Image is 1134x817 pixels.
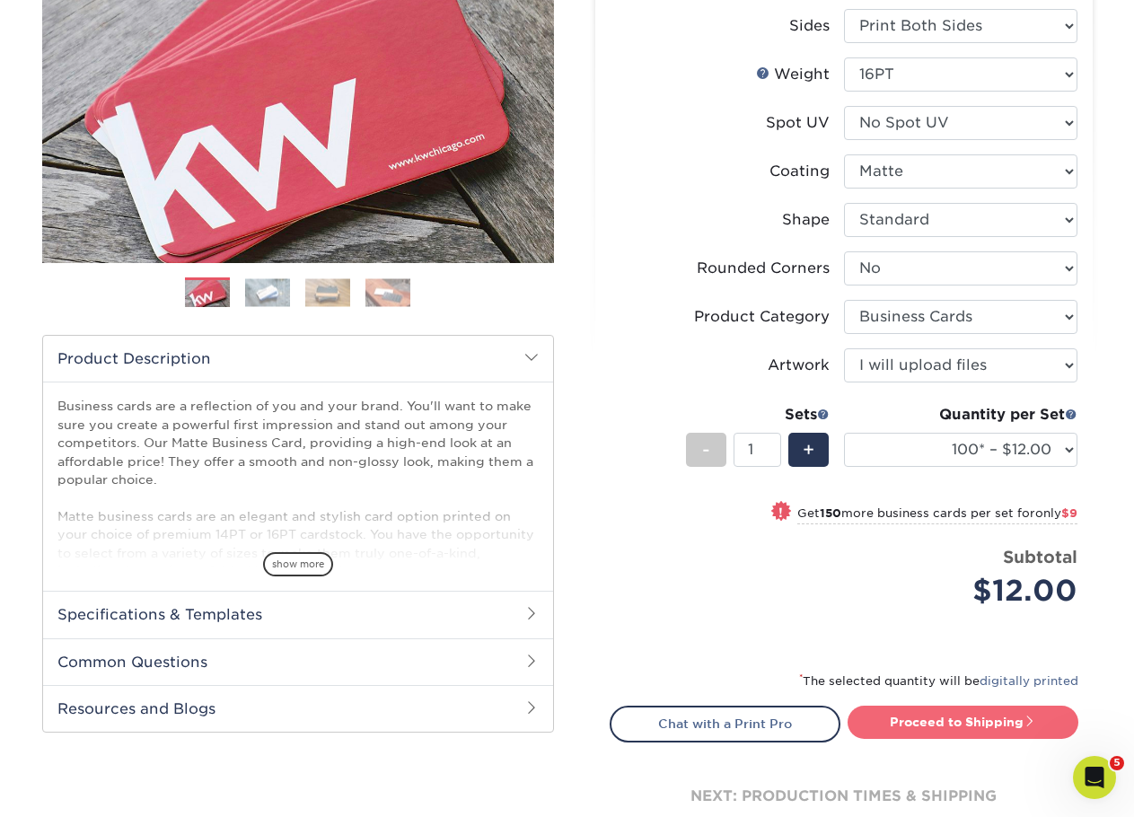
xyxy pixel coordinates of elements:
span: + [803,436,814,463]
img: Business Cards 01 [185,271,230,316]
span: ! [778,503,783,522]
a: Proceed to Shipping [848,706,1078,738]
div: Quantity per Set [844,404,1077,426]
span: 5 [1110,756,1124,770]
img: Business Cards 02 [245,278,290,306]
img: Business Cards 04 [365,278,410,306]
div: Sides [789,15,830,37]
div: Coating [769,161,830,182]
iframe: Intercom live chat [1073,756,1116,799]
span: $9 [1061,506,1077,520]
div: Sets [686,404,830,426]
h2: Common Questions [43,638,553,685]
div: Artwork [768,355,830,376]
div: $12.00 [857,569,1077,612]
small: The selected quantity will be [799,674,1078,688]
span: only [1035,506,1077,520]
div: Shape [782,209,830,231]
div: Spot UV [766,112,830,134]
span: - [702,436,710,463]
strong: Subtotal [1003,547,1077,567]
small: Get more business cards per set for [797,506,1077,524]
strong: 150 [820,506,841,520]
h2: Resources and Blogs [43,685,553,732]
img: Business Cards 03 [305,278,350,306]
div: Product Category [694,306,830,328]
a: Chat with a Print Pro [610,706,840,742]
h2: Product Description [43,336,553,382]
h2: Specifications & Templates [43,591,553,637]
a: digitally printed [980,674,1078,688]
div: Rounded Corners [697,258,830,279]
p: Business cards are a reflection of you and your brand. You'll want to make sure you create a powe... [57,397,539,653]
div: Weight [756,64,830,85]
iframe: Google Customer Reviews [4,762,153,811]
span: show more [263,552,333,576]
